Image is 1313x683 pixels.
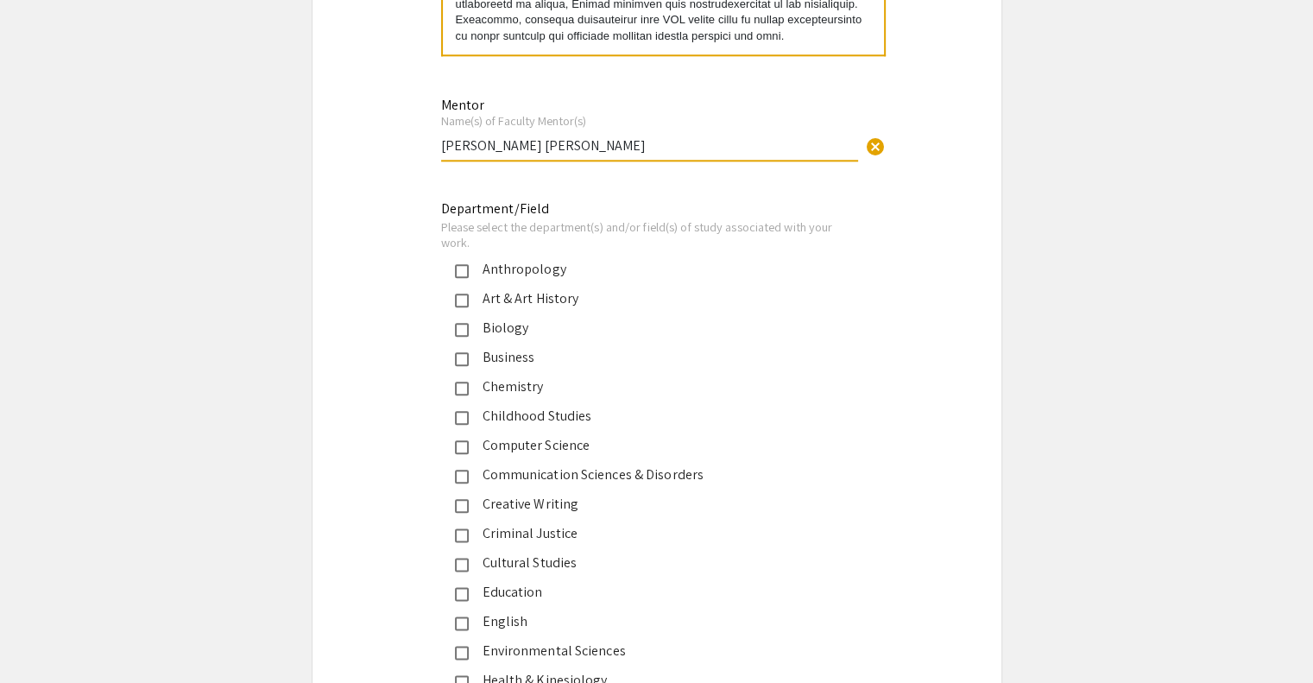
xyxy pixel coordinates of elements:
[469,523,831,544] div: Criminal Justice
[469,611,831,632] div: English
[441,113,858,129] div: Name(s) of Faculty Mentor(s)
[469,553,831,573] div: Cultural Studies
[858,129,893,163] button: Clear
[469,347,831,368] div: Business
[469,376,831,397] div: Chemistry
[441,136,858,155] input: Type Here
[865,136,886,157] span: cancel
[441,199,550,218] mat-label: Department/Field
[469,288,831,309] div: Art & Art History
[469,435,831,456] div: Computer Science
[469,465,831,485] div: Communication Sciences & Disorders
[469,259,831,280] div: Anthropology
[469,318,831,338] div: Biology
[441,96,484,114] mat-label: Mentor
[469,641,831,661] div: Environmental Sciences
[469,406,831,427] div: Childhood Studies
[441,219,845,250] div: Please select the department(s) and/or field(s) of study associated with your work.
[469,582,831,603] div: Education
[469,494,831,515] div: Creative Writing
[13,605,73,670] iframe: Chat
